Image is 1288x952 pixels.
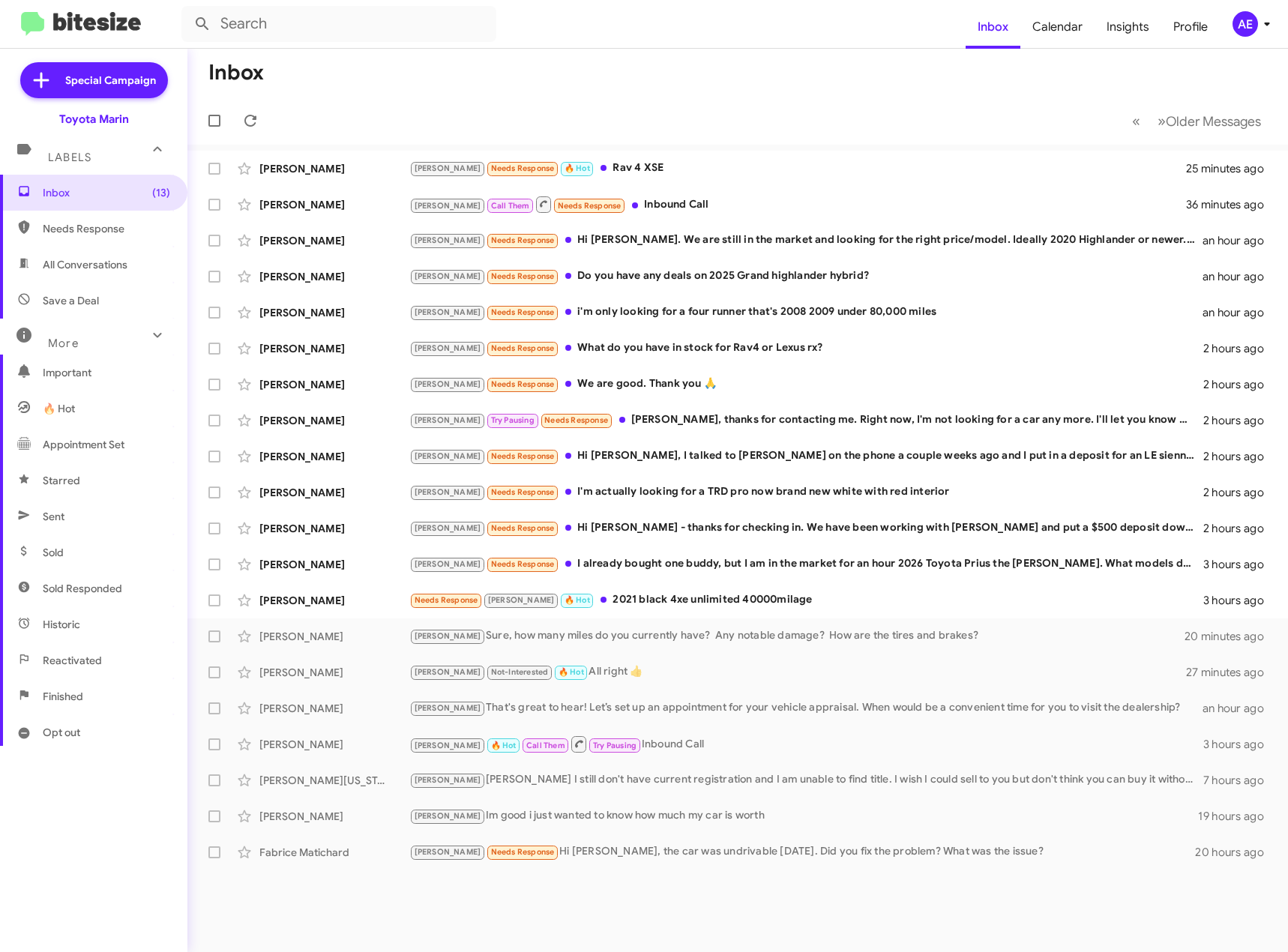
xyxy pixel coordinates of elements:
div: [PERSON_NAME] [259,377,409,392]
span: [PERSON_NAME] [415,451,481,461]
div: Hi [PERSON_NAME] - thanks for checking in. We have been working with [PERSON_NAME] and put a $500... [409,519,1203,537]
span: » [1158,112,1166,130]
span: Appointment Set [43,437,124,452]
span: Profile [1161,5,1220,49]
div: [PERSON_NAME], thanks for contacting me. Right now, I'm not looking for a car any more. I'll let ... [409,412,1203,429]
div: [PERSON_NAME] [259,701,409,716]
span: 🔥 Hot [565,163,590,173]
span: Needs Response [491,487,555,497]
span: [PERSON_NAME] [415,811,481,821]
a: Calendar [1020,5,1095,49]
div: i'm only looking for a four runner that's 2008 2009 under 80,000 miles [409,304,1203,321]
div: an hour ago [1203,305,1276,320]
a: Insights [1095,5,1161,49]
span: All Conversations [43,257,127,272]
nav: Page navigation example [1124,106,1270,136]
span: Try Pausing [491,415,535,425]
span: [PERSON_NAME] [415,847,481,857]
div: [PERSON_NAME] [259,341,409,356]
div: 20 minutes ago [1186,629,1276,644]
span: Needs Response [491,847,555,857]
div: [PERSON_NAME][US_STATE] [259,773,409,788]
span: [PERSON_NAME] [415,631,481,641]
span: Special Campaign [65,73,156,88]
span: 🔥 Hot [43,401,75,416]
span: [PERSON_NAME] [415,667,481,677]
span: (13) [152,185,170,200]
span: Needs Response [491,559,555,569]
div: an hour ago [1203,701,1276,716]
div: [PERSON_NAME] [259,665,409,680]
span: Try Pausing [593,741,637,750]
div: Toyota Marin [59,112,129,127]
div: We are good. Thank you 🙏 [409,376,1203,393]
div: I'm actually looking for a TRD pro now brand new white with red interior [409,483,1203,501]
span: Inbox [43,185,170,200]
span: Needs Response [491,343,555,353]
span: 🔥 Hot [559,667,584,677]
span: Older Messages [1166,113,1261,130]
span: Not-Interested [491,667,549,677]
span: Starred [43,473,80,488]
h1: Inbox [208,61,264,85]
span: Finished [43,689,83,704]
span: Needs Response [43,221,170,236]
div: 19 hours ago [1198,809,1276,824]
span: Historic [43,617,80,632]
div: [PERSON_NAME] [259,449,409,464]
span: Reactivated [43,653,102,668]
span: Sold [43,545,64,560]
div: [PERSON_NAME] [259,197,409,212]
div: That's great to hear! Let’s set up an appointment for your vehicle appraisal. When would be a con... [409,699,1203,717]
a: Inbox [966,5,1020,49]
div: 2021 black 4xe unlimited 40000milage [409,591,1203,609]
div: [PERSON_NAME] [259,233,409,248]
span: More [48,337,79,350]
div: Im good i just wanted to know how much my car is worth [409,807,1198,825]
div: [PERSON_NAME] [259,269,409,284]
div: [PERSON_NAME] I still don't have current registration and I am unable to find title. I wish I cou... [409,771,1203,789]
div: 3 hours ago [1203,593,1276,608]
button: AE [1220,11,1272,37]
div: 25 minutes ago [1186,161,1276,176]
div: Hi [PERSON_NAME], the car was undrivable [DATE]. Did you fix the problem? What was the issue? [409,843,1195,861]
div: All right 👍 [409,663,1186,681]
span: Call Them [491,201,530,211]
div: [PERSON_NAME] [259,305,409,320]
div: [PERSON_NAME] [259,737,409,752]
span: Needs Response [491,523,555,533]
span: [PERSON_NAME] [415,201,481,211]
div: 27 minutes ago [1186,665,1276,680]
div: 2 hours ago [1203,485,1276,500]
span: Needs Response [491,271,555,281]
span: [PERSON_NAME] [415,741,481,750]
div: 2 hours ago [1203,413,1276,428]
span: Needs Response [491,451,555,461]
div: Sure, how many miles do you currently have? Any notable damage? How are the tires and brakes? [409,627,1186,645]
div: Inbound Call [409,195,1186,214]
span: [PERSON_NAME] [415,487,481,497]
span: Important [43,365,170,380]
span: 🔥 Hot [491,741,517,750]
div: an hour ago [1203,269,1276,284]
span: « [1132,112,1140,130]
div: Rav 4 XSE [409,160,1186,177]
div: 3 hours ago [1203,557,1276,572]
span: 🔥 Hot [565,595,590,605]
span: Needs Response [558,201,622,211]
span: [PERSON_NAME] [415,775,481,785]
span: Sent [43,509,64,524]
input: Search [181,6,496,42]
div: Fabrice Matichard [259,845,409,860]
div: 3 hours ago [1203,737,1276,752]
div: What do you have in stock for Rav4 or Lexus rx? [409,340,1203,357]
div: 2 hours ago [1203,449,1276,464]
div: [PERSON_NAME] [259,485,409,500]
button: Next [1149,106,1270,136]
span: [PERSON_NAME] [415,307,481,317]
div: 7 hours ago [1203,773,1276,788]
div: I already bought one buddy, but I am in the market for an hour 2026 Toyota Prius the [PERSON_NAME... [409,555,1203,573]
